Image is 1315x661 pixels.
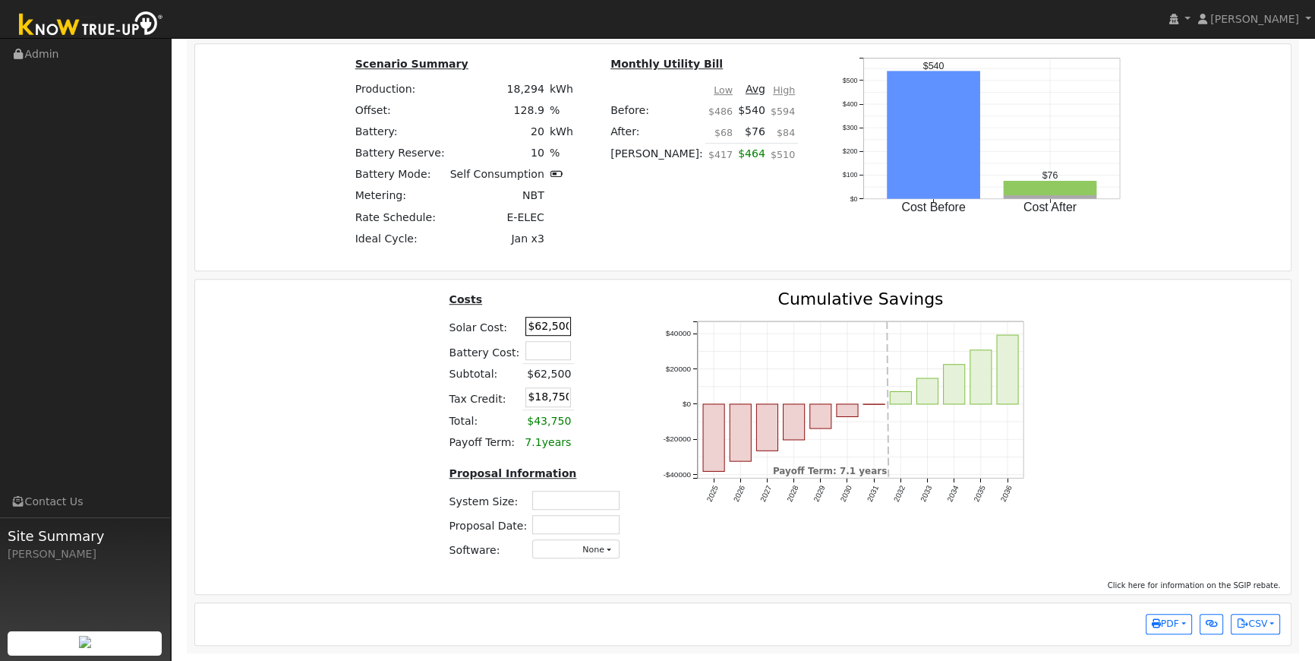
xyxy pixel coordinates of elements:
[447,207,547,228] td: E-ELEC
[778,289,944,308] text: Cumulative Savings
[525,436,541,448] span: 7.1
[768,100,797,121] td: $594
[773,84,795,96] u: High
[973,484,988,503] text: 2035
[547,78,576,100] td: kWh
[446,363,522,385] td: Subtotal:
[1210,13,1299,25] span: [PERSON_NAME]
[666,329,692,337] text: $40000
[714,84,733,96] u: Low
[998,335,1019,404] rect: onclick=""
[352,100,447,121] td: Offset:
[522,363,574,385] td: $62,500
[352,121,447,142] td: Battery:
[773,466,888,476] text: Payoff Term: 7.1 years
[352,78,447,100] td: Production:
[522,432,574,453] td: years
[532,539,620,558] button: None
[891,391,912,404] rect: onclick=""
[352,164,447,185] td: Battery Mode:
[843,77,858,84] text: $500
[768,143,797,173] td: $510
[785,484,800,503] text: 2028
[784,404,805,440] rect: onclick=""
[447,78,547,100] td: 18,294
[666,364,692,372] text: $20000
[1146,614,1192,635] button: PDF
[352,143,447,164] td: Battery Reserve:
[843,147,858,155] text: $200
[511,232,544,245] span: Jan x3
[705,143,735,173] td: $417
[352,185,447,207] td: Metering:
[839,484,854,503] text: 2030
[446,410,522,432] td: Total:
[758,484,774,503] text: 2027
[522,410,574,432] td: $43,750
[837,404,858,417] rect: onclick=""
[449,293,483,305] u: Costs
[917,378,938,404] rect: onclick=""
[352,228,447,249] td: Ideal Cycle:
[608,121,706,143] td: After:
[447,185,547,207] td: NBT
[352,207,447,228] td: Rate Schedule:
[355,58,468,70] u: Scenario Summary
[887,71,980,199] rect: onclick=""
[446,432,522,453] td: Payoff Term:
[449,467,577,479] u: Proposal Information
[768,121,797,143] td: $84
[999,484,1014,503] text: 2036
[757,404,778,451] rect: onclick=""
[866,484,881,503] text: 2031
[1023,201,1077,213] text: Cost After
[11,8,171,43] img: Know True-Up
[946,484,961,503] text: 2034
[703,404,724,472] rect: onclick=""
[705,121,735,143] td: $68
[736,121,768,143] td: $76
[746,83,765,95] u: Avg
[705,100,735,121] td: $486
[663,435,691,443] text: -$20000
[446,488,530,512] td: System Size:
[8,526,162,546] span: Site Summary
[1152,618,1179,629] span: PDF
[663,470,691,479] text: -$40000
[1042,170,1058,181] text: $76
[919,484,935,503] text: 2033
[446,339,522,364] td: Battery Cost:
[1108,581,1281,590] span: Click here for information on the SGIP rebate.
[447,143,547,164] td: 10
[923,61,944,71] text: $540
[610,58,723,70] u: Monthly Utility Bill
[843,100,858,108] text: $400
[736,143,768,173] td: $464
[1004,181,1097,195] rect: onclick=""
[8,546,162,562] div: [PERSON_NAME]
[730,404,751,461] rect: onclick=""
[736,100,768,121] td: $540
[447,100,547,121] td: 128.9
[547,100,576,121] td: %
[608,100,706,121] td: Before:
[810,404,831,429] rect: onclick=""
[547,143,576,164] td: %
[705,484,721,503] text: 2025
[447,121,547,142] td: 20
[1200,614,1223,635] button: Generate Report Link
[901,201,966,213] text: Cost Before
[850,195,857,203] text: $0
[944,364,965,403] rect: onclick=""
[843,124,858,131] text: $300
[1004,195,1097,199] rect: onclick=""
[732,484,747,503] text: 2026
[843,172,858,179] text: $100
[447,164,547,185] td: Self Consumption
[79,636,91,648] img: retrieve
[446,385,522,410] td: Tax Credit:
[608,143,706,173] td: [PERSON_NAME]:
[446,512,530,536] td: Proposal Date:
[446,537,530,561] td: Software:
[1231,614,1280,635] button: CSV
